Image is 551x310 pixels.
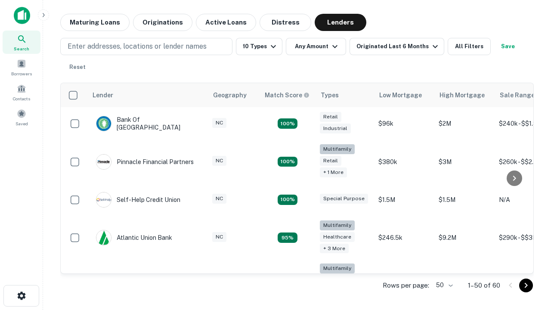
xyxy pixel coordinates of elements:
div: 50 [433,279,454,291]
div: NC [212,232,226,242]
span: Borrowers [11,70,32,77]
div: Matching Properties: 11, hasApolloMatch: undefined [278,195,297,205]
td: $246k [374,259,434,303]
div: Multifamily [320,220,355,230]
div: Capitalize uses an advanced AI algorithm to match your search with the best lender. The match sco... [265,90,310,100]
td: $96k [374,107,434,140]
button: Originated Last 6 Months [350,38,444,55]
td: $1.5M [374,183,434,216]
div: Geography [213,90,247,100]
button: Reset [64,59,91,76]
th: Lender [87,83,208,107]
div: Matching Properties: 9, hasApolloMatch: undefined [278,232,297,243]
div: Multifamily [320,144,355,154]
th: Low Mortgage [374,83,434,107]
div: Matching Properties: 17, hasApolloMatch: undefined [278,157,297,167]
h6: Match Score [265,90,308,100]
td: $1.5M [434,183,495,216]
a: Search [3,31,40,54]
button: Distress [260,14,311,31]
button: Maturing Loans [60,14,130,31]
div: Sale Range [500,90,535,100]
button: Originations [133,14,192,31]
button: Enter addresses, locations or lender names [60,38,232,55]
button: Save your search to get updates of matches that match your search criteria. [494,38,522,55]
div: + 1 more [320,167,347,177]
img: capitalize-icon.png [14,7,30,24]
img: picture [96,155,111,169]
iframe: Chat Widget [508,241,551,282]
th: Types [316,83,374,107]
button: Any Amount [286,38,346,55]
a: Contacts [3,81,40,104]
img: picture [96,230,111,245]
div: Lender [93,90,113,100]
span: Search [14,45,29,52]
img: picture [96,116,111,131]
div: Pinnacle Financial Partners [96,154,194,170]
p: Enter addresses, locations or lender names [68,41,207,52]
div: Self-help Credit Union [96,192,180,208]
button: All Filters [448,38,491,55]
td: $3M [434,140,495,183]
a: Saved [3,105,40,129]
div: Matching Properties: 15, hasApolloMatch: undefined [278,118,297,129]
button: Active Loans [196,14,256,31]
button: Go to next page [519,279,533,292]
div: NC [212,118,226,128]
div: Retail [320,112,341,122]
div: NC [212,156,226,166]
div: High Mortgage [440,90,485,100]
div: Low Mortgage [379,90,422,100]
th: High Mortgage [434,83,495,107]
div: Multifamily [320,263,355,273]
div: NC [212,194,226,204]
div: Atlantic Union Bank [96,230,172,245]
span: Contacts [13,95,30,102]
td: $2M [434,107,495,140]
th: Geography [208,83,260,107]
button: 10 Types [236,38,282,55]
span: Saved [15,120,28,127]
td: $246.5k [374,216,434,260]
div: Industrial [320,124,351,133]
div: Bank Of [GEOGRAPHIC_DATA] [96,116,199,131]
th: Capitalize uses an advanced AI algorithm to match your search with the best lender. The match sco... [260,83,316,107]
p: Rows per page: [383,280,429,291]
p: 1–50 of 60 [468,280,500,291]
div: Retail [320,156,341,166]
td: $380k [374,140,434,183]
div: Originated Last 6 Months [356,41,440,52]
button: Lenders [315,14,366,31]
div: + 3 more [320,244,349,254]
img: picture [96,192,111,207]
td: $3.2M [434,259,495,303]
div: The Fidelity Bank [96,273,166,289]
div: Healthcare [320,232,355,242]
td: $9.2M [434,216,495,260]
div: Types [321,90,339,100]
a: Borrowers [3,56,40,79]
div: Special Purpose [320,194,368,204]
